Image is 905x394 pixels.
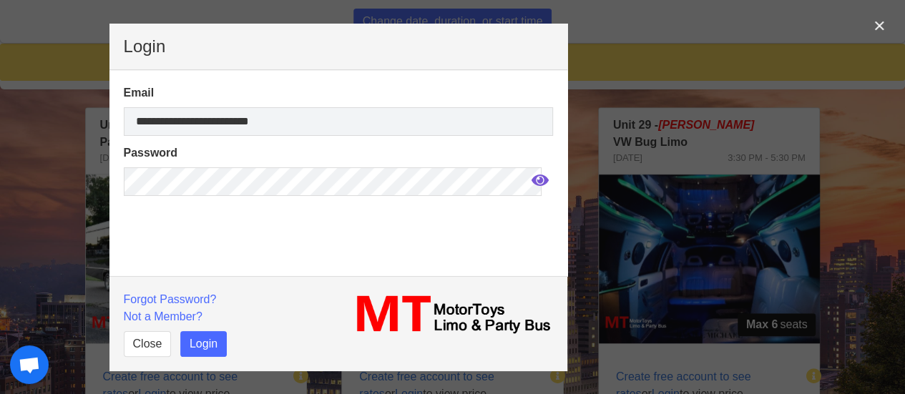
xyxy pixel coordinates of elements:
[124,310,202,322] a: Not a Member?
[124,144,553,162] label: Password
[124,38,553,55] p: Login
[124,205,341,312] iframe: reCAPTCHA
[124,84,553,102] label: Email
[124,293,217,305] a: Forgot Password?
[347,291,553,338] img: MT_logo_name.png
[124,331,172,357] button: Close
[10,345,49,384] div: Open chat
[180,331,227,357] button: Login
